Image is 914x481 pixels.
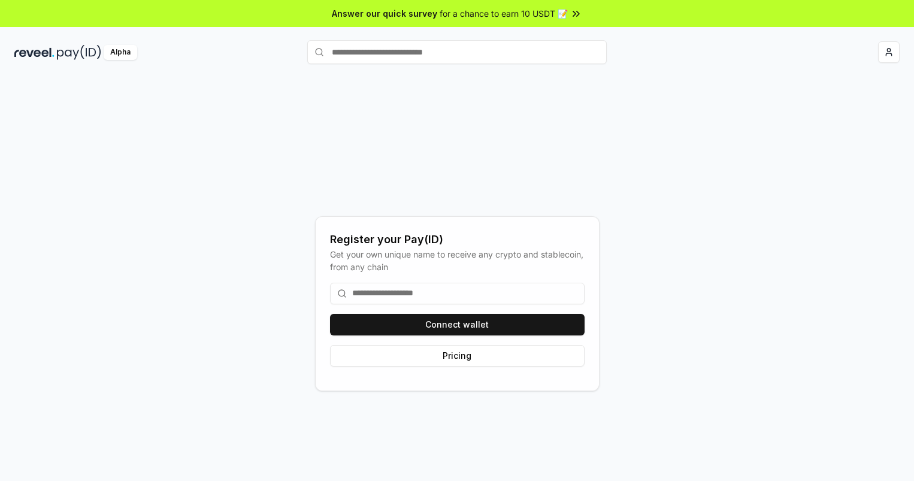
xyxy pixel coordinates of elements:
div: Get your own unique name to receive any crypto and stablecoin, from any chain [330,248,585,273]
div: Alpha [104,45,137,60]
span: for a chance to earn 10 USDT 📝 [440,7,568,20]
img: pay_id [57,45,101,60]
button: Pricing [330,345,585,367]
button: Connect wallet [330,314,585,335]
img: reveel_dark [14,45,55,60]
span: Answer our quick survey [332,7,437,20]
div: Register your Pay(ID) [330,231,585,248]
